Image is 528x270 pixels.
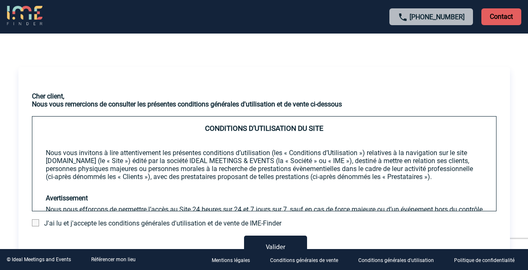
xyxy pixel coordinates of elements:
p: Politique de confidentialité [454,257,515,263]
strong: Avertissement [46,194,88,202]
a: Référencer mon lieu [91,257,136,262]
a: [PHONE_NUMBER] [410,13,465,21]
a: Mentions légales [205,256,263,264]
button: Valider [244,236,307,259]
a: Conditions générales de vente [263,256,352,264]
div: © Ideal Meetings and Events [7,257,71,262]
p: Nous nous efforçons de permettre l’accès au Site 24 heures sur 24 et 7 jours sur 7, sauf en cas d... [46,205,483,229]
img: call-24-px.png [398,12,408,22]
a: Conditions générales d'utilisation [352,256,447,264]
span: J'ai lu et j'accepte les conditions générales d'utilisation et de vente de IME-Finder [44,219,281,227]
p: Conditions générales de vente [270,257,338,263]
p: Mentions légales [212,257,250,263]
h3: Cher client, Nous vous remercions de consulter les présentes conditions générales d'utilisation e... [32,92,496,108]
p: Nous vous invitons à lire attentivement les présentes conditions d’utilisation (les « Conditions ... [46,149,483,181]
p: Conditions générales d'utilisation [358,257,434,263]
p: Contact [481,8,521,25]
a: Politique de confidentialité [447,256,528,264]
span: CONDITIONS D’UTILISATION DU SITE [205,124,323,132]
